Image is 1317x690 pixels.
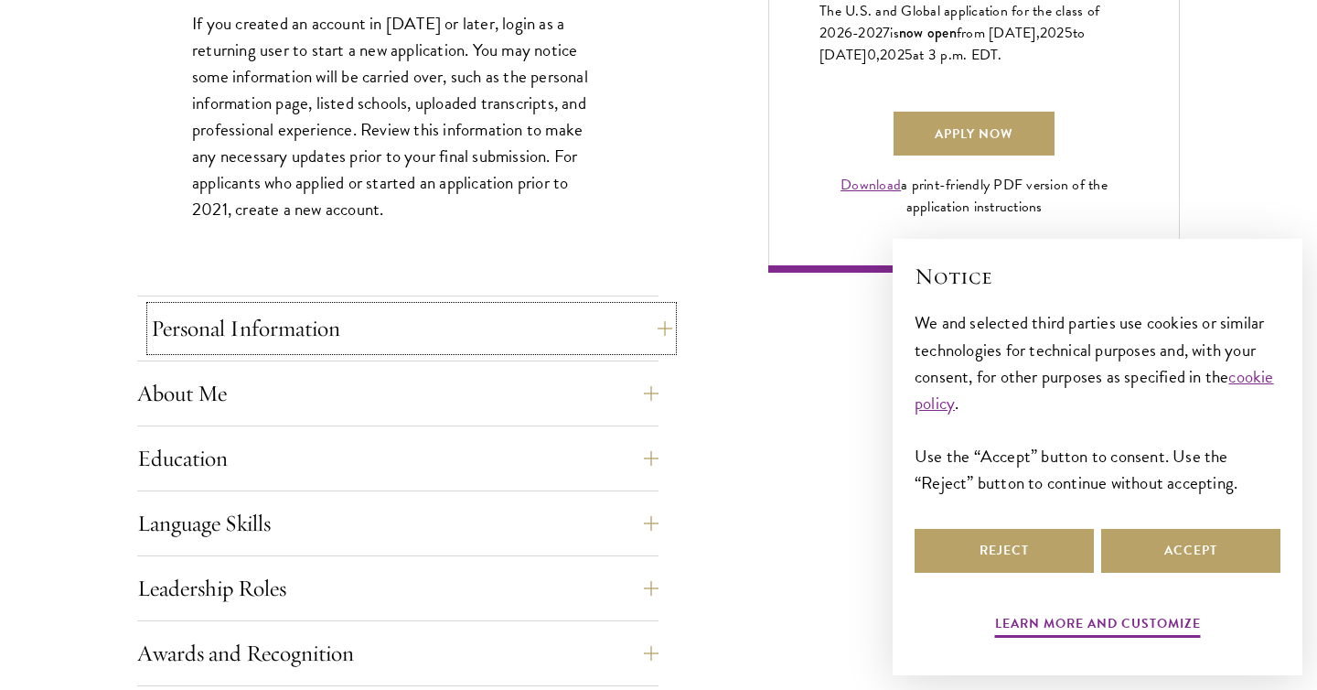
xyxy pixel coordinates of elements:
span: 202 [880,44,905,66]
button: Accept [1101,529,1280,573]
p: If you created an account in [DATE] or later, login as a returning user to start a new applicatio... [192,10,604,223]
div: a print-friendly PDF version of the application instructions [819,174,1129,218]
span: to [DATE] [819,22,1085,66]
a: Apply Now [894,112,1055,156]
button: Leadership Roles [137,566,658,610]
span: , [876,44,880,66]
button: Awards and Recognition [137,631,658,675]
span: 5 [1065,22,1073,44]
span: is [890,22,899,44]
a: cookie policy [915,363,1274,416]
a: Download [841,174,901,196]
span: from [DATE], [957,22,1040,44]
span: now open [899,22,957,43]
button: Reject [915,529,1094,573]
button: Education [137,437,658,480]
span: 0 [867,44,876,66]
span: 5 [905,44,913,66]
button: Learn more and customize [995,612,1201,641]
div: We and selected third parties use cookies or similar technologies for technical purposes and, wit... [915,309,1280,495]
span: at 3 p.m. EDT. [913,44,1002,66]
span: 6 [844,22,852,44]
button: Personal Information [151,307,672,350]
h2: Notice [915,261,1280,292]
span: 7 [883,22,890,44]
button: Language Skills [137,501,658,545]
span: -202 [852,22,883,44]
button: About Me [137,372,658,415]
span: 202 [1040,22,1065,44]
